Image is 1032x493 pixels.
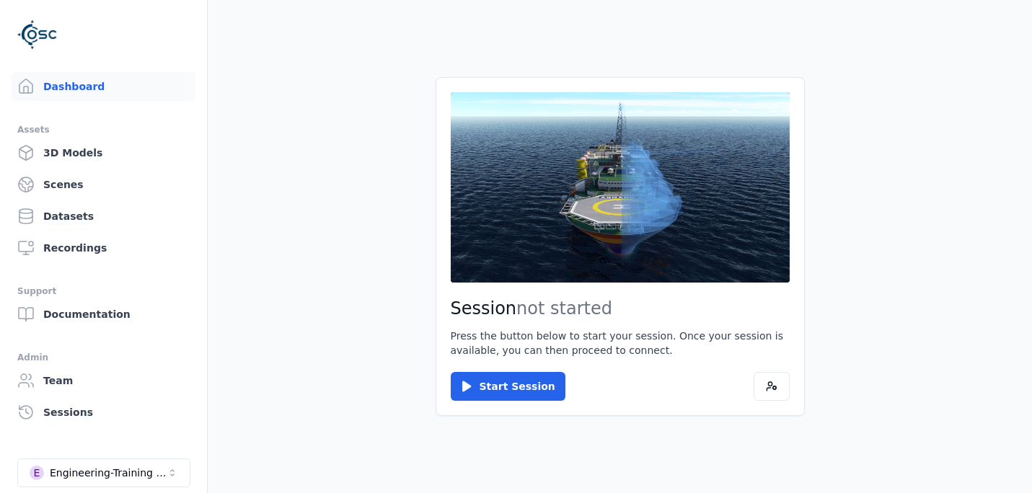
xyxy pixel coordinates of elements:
[12,234,195,262] a: Recordings
[50,466,167,480] div: Engineering-Training (SSO Staging)
[12,202,195,231] a: Datasets
[17,14,58,55] img: Logo
[451,329,790,357] p: Press the button below to start your session. Once your session is available, you can then procee...
[17,458,190,487] button: Select a workspace
[12,138,195,167] a: 3D Models
[17,283,190,300] div: Support
[17,349,190,366] div: Admin
[12,72,195,101] a: Dashboard
[451,372,565,401] button: Start Session
[17,121,190,138] div: Assets
[30,466,44,480] div: E
[12,366,195,395] a: Team
[12,170,195,199] a: Scenes
[516,298,612,319] span: not started
[12,300,195,329] a: Documentation
[451,297,790,320] h2: Session
[12,398,195,427] a: Sessions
